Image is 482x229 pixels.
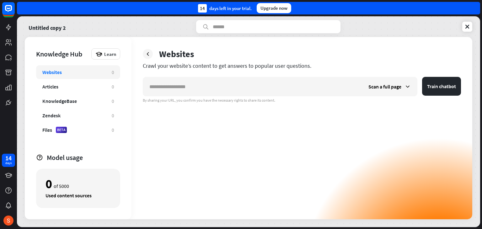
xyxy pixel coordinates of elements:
div: Zendesk [42,112,61,119]
div: By sharing your URL, you confirm you have the necessary rights to share its content. [143,98,461,103]
a: Untitled copy 2 [29,20,66,33]
div: Knowledge Hub [36,50,88,58]
div: Websites [159,48,194,60]
div: Used content sources [46,192,111,199]
div: 0 [112,127,114,133]
div: of 5000 [46,178,111,189]
div: BETA [56,127,67,133]
div: KnowledgeBase [42,98,77,104]
div: Files [42,127,52,133]
button: Open LiveChat chat widget [5,3,24,21]
div: 0 [112,113,114,119]
div: Upgrade now [257,3,291,13]
div: 0 [112,84,114,90]
a: 14 days [2,154,15,167]
div: Websites [42,69,62,75]
div: 0 [112,69,114,75]
div: 0 [46,178,52,189]
div: Crawl your website’s content to get answers to popular user questions. [143,62,461,69]
div: days [5,161,12,165]
div: 0 [112,98,114,104]
div: Articles [42,83,58,90]
div: 14 [5,155,12,161]
div: 14 [198,4,207,13]
span: Learn [104,51,116,57]
span: Scan a full page [368,83,401,90]
div: days left in your trial. [198,4,252,13]
div: Model usage [47,153,120,162]
button: Train chatbot [422,77,461,96]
